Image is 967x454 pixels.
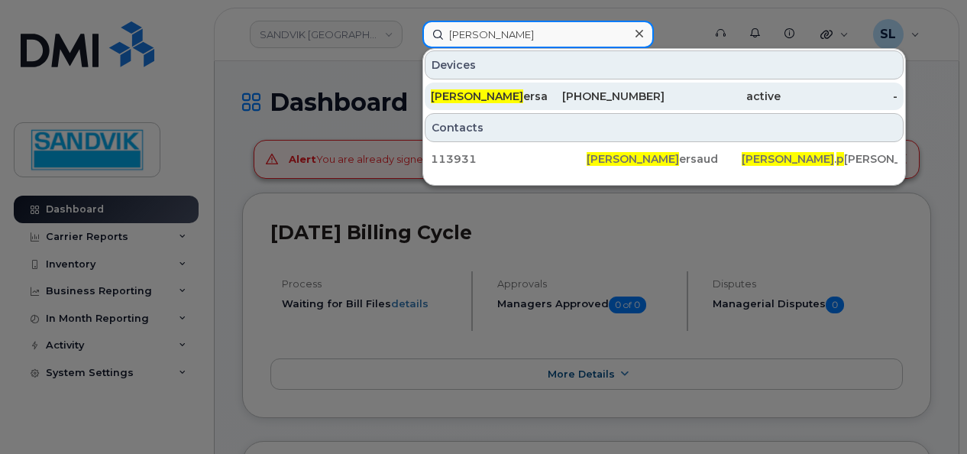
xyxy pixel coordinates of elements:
span: [PERSON_NAME] [587,152,679,166]
span: p [836,152,844,166]
div: . [PERSON_NAME][EMAIL_ADDRESS][DOMAIN_NAME] [742,151,897,167]
div: 113931 [431,151,587,167]
span: [PERSON_NAME] [742,152,834,166]
div: Devices [425,50,904,79]
div: active [665,89,781,104]
div: ersaud [431,89,548,104]
a: [PERSON_NAME]ersaud[PHONE_NUMBER]active- [425,83,904,110]
a: 113931[PERSON_NAME]ersaud[PERSON_NAME].p[PERSON_NAME][EMAIL_ADDRESS][DOMAIN_NAME] [425,145,904,173]
div: Contacts [425,113,904,142]
span: [PERSON_NAME] [431,89,523,103]
div: - [781,89,897,104]
div: [PHONE_NUMBER] [548,89,665,104]
div: ersaud [587,151,742,167]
